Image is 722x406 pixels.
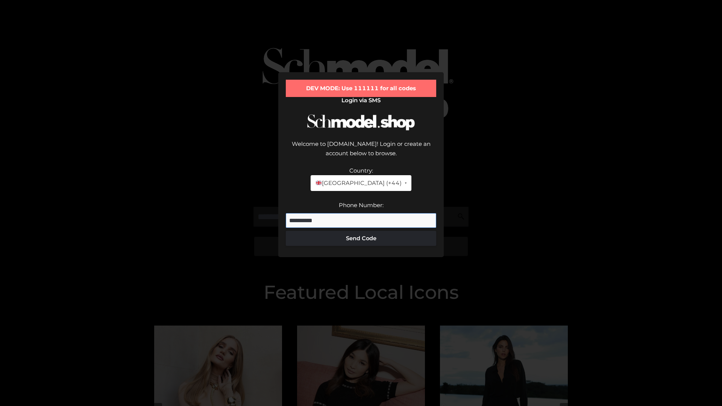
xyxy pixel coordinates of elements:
[339,201,384,209] label: Phone Number:
[315,178,401,188] span: [GEOGRAPHIC_DATA] (+44)
[286,80,436,97] div: DEV MODE: Use 111111 for all codes
[349,167,373,174] label: Country:
[316,180,322,186] img: 🇬🇧
[286,231,436,246] button: Send Code
[305,108,417,137] img: Schmodel Logo
[286,139,436,166] div: Welcome to [DOMAIN_NAME]! Login or create an account below to browse.
[286,97,436,104] h2: Login via SMS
